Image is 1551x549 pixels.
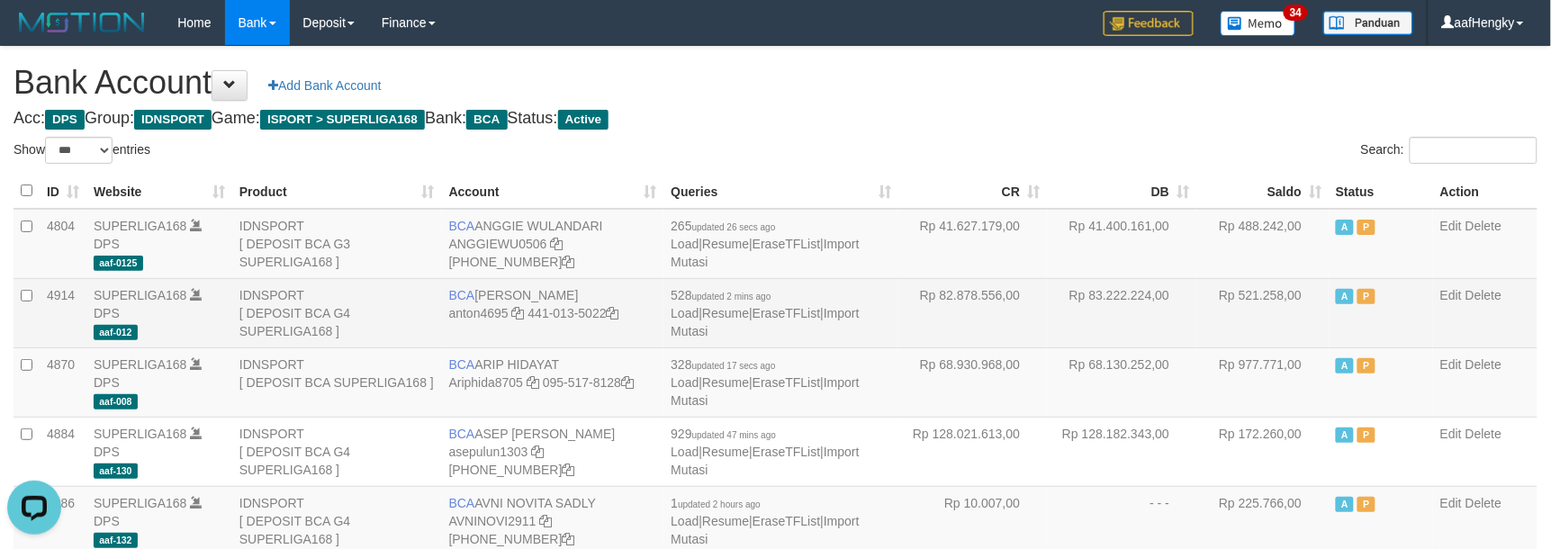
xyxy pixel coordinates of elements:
th: DB: activate to sort column ascending [1047,174,1196,209]
h4: Acc: Group: Game: Bank: Status: [14,110,1537,128]
td: DPS [86,278,232,347]
span: 328 [671,357,775,372]
a: Copy 4062281875 to clipboard [563,463,575,477]
span: updated 47 mins ago [692,430,776,440]
a: Edit [1440,219,1462,233]
a: Load [671,514,699,528]
th: Queries: activate to sort column ascending [663,174,898,209]
a: Delete [1465,427,1501,441]
span: aaf-012 [94,325,138,340]
a: Add Bank Account [257,70,392,101]
a: Edit [1440,288,1462,302]
a: Delete [1465,288,1501,302]
a: Import Mutasi [671,306,859,338]
a: EraseTFList [753,445,820,459]
span: Active [1336,497,1354,512]
a: Delete [1465,496,1501,510]
a: Load [671,306,699,320]
td: DPS [86,209,232,279]
span: BCA [449,496,475,510]
a: Resume [702,445,749,459]
td: IDNSPORT [ DEPOSIT BCA G3 SUPERLIGA168 ] [232,209,442,279]
span: aaf-008 [94,394,138,409]
td: Rp 521.258,00 [1196,278,1329,347]
a: SUPERLIGA168 [94,427,187,441]
span: updated 17 secs ago [692,361,776,371]
th: Action [1433,174,1537,209]
a: Copy asepulun1303 to clipboard [531,445,544,459]
span: aaf-132 [94,533,138,548]
a: Copy 0955178128 to clipboard [621,375,634,390]
a: asepulun1303 [449,445,528,459]
span: updated 26 secs ago [692,222,776,232]
td: Rp 977.771,00 [1196,347,1329,417]
td: IDNSPORT [ DEPOSIT BCA G4 SUPERLIGA168 ] [232,278,442,347]
a: SUPERLIGA168 [94,496,187,510]
img: Button%20Memo.svg [1221,11,1296,36]
td: Rp 82.878.556,00 [898,278,1047,347]
span: ISPORT > SUPERLIGA168 [260,110,425,130]
span: Active [1336,358,1354,373]
span: | | | [671,427,859,477]
th: Status [1329,174,1433,209]
th: Website: activate to sort column ascending [86,174,232,209]
td: Rp 128.182.343,00 [1047,417,1196,486]
td: [PERSON_NAME] 441-013-5022 [442,278,664,347]
span: DPS [45,110,85,130]
a: Edit [1440,357,1462,372]
td: Rp 172.260,00 [1196,417,1329,486]
button: Open LiveChat chat widget [7,7,61,61]
td: Rp 83.222.224,00 [1047,278,1196,347]
span: BCA [449,288,475,302]
a: Resume [702,375,749,390]
span: Active [558,110,609,130]
a: Copy 4410135022 to clipboard [607,306,619,320]
td: DPS [86,347,232,417]
th: Product: activate to sort column ascending [232,174,442,209]
a: EraseTFList [753,375,820,390]
span: BCA [449,219,475,233]
span: aaf-130 [94,463,138,479]
td: 4870 [40,347,86,417]
td: Rp 488.242,00 [1196,209,1329,279]
select: Showentries [45,137,113,164]
span: 34 [1284,4,1308,21]
a: Resume [702,237,749,251]
td: Rp 68.130.252,00 [1047,347,1196,417]
th: Account: activate to sort column ascending [442,174,664,209]
span: aaf-0125 [94,256,143,271]
span: 1 [671,496,761,510]
span: Paused [1357,427,1375,443]
td: IDNSPORT [ DEPOSIT BCA G4 SUPERLIGA168 ] [232,417,442,486]
td: 4884 [40,417,86,486]
a: Copy 4062213373 to clipboard [563,255,575,269]
a: Edit [1440,427,1462,441]
span: BCA [449,357,475,372]
a: Resume [702,514,749,528]
span: 929 [671,427,776,441]
a: EraseTFList [753,306,820,320]
td: Rp 41.400.161,00 [1047,209,1196,279]
td: IDNSPORT [ DEPOSIT BCA SUPERLIGA168 ] [232,347,442,417]
img: MOTION_logo.png [14,9,150,36]
a: Load [671,375,699,390]
h1: Bank Account [14,65,1537,101]
th: Saldo: activate to sort column ascending [1196,174,1329,209]
td: Rp 128.021.613,00 [898,417,1047,486]
span: | | | [671,288,859,338]
a: Import Mutasi [671,514,859,546]
span: IDNSPORT [134,110,212,130]
span: Paused [1357,358,1375,373]
th: ID: activate to sort column ascending [40,174,86,209]
a: ANGGIEWU0506 [449,237,547,251]
span: Paused [1357,497,1375,512]
td: Rp 41.627.179,00 [898,209,1047,279]
span: | | | [671,357,859,408]
img: Feedback.jpg [1104,11,1194,36]
label: Search: [1361,137,1537,164]
a: SUPERLIGA168 [94,288,187,302]
span: Paused [1357,220,1375,235]
td: ARIP HIDAYAT 095-517-8128 [442,347,664,417]
span: updated 2 hours ago [678,499,761,509]
span: 528 [671,288,771,302]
